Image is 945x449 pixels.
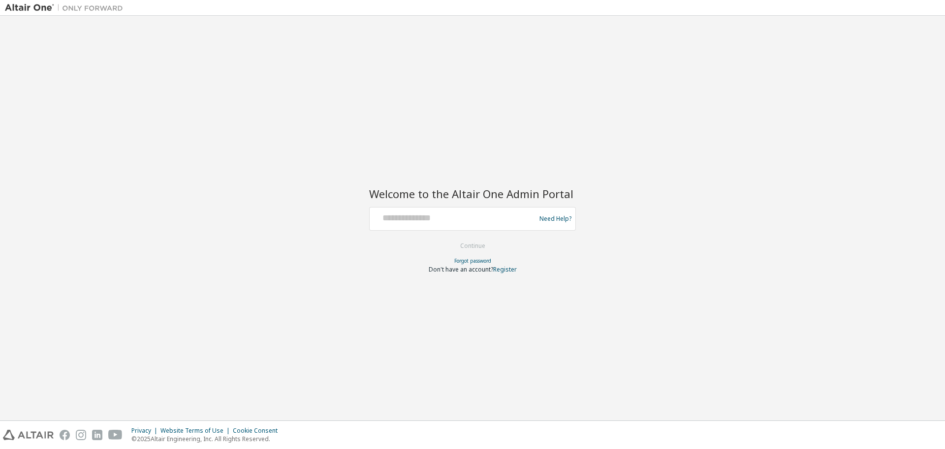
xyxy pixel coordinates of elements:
p: © 2025 Altair Engineering, Inc. All Rights Reserved. [131,435,283,443]
img: youtube.svg [108,430,123,440]
div: Website Terms of Use [160,427,233,435]
img: instagram.svg [76,430,86,440]
div: Privacy [131,427,160,435]
div: Cookie Consent [233,427,283,435]
a: Register [493,265,517,274]
img: Altair One [5,3,128,13]
a: Forgot password [454,257,491,264]
img: linkedin.svg [92,430,102,440]
a: Need Help? [539,218,571,219]
img: altair_logo.svg [3,430,54,440]
img: facebook.svg [60,430,70,440]
span: Don't have an account? [429,265,493,274]
h2: Welcome to the Altair One Admin Portal [369,187,576,201]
